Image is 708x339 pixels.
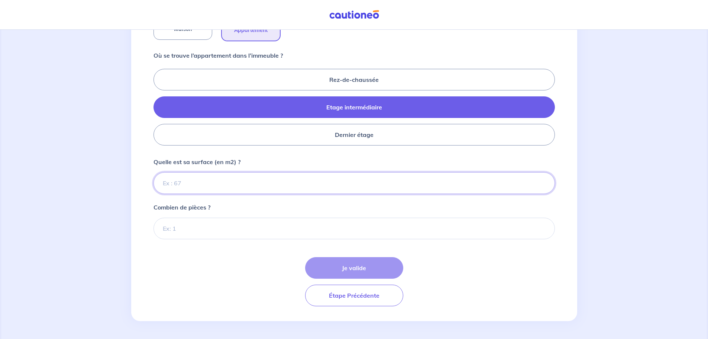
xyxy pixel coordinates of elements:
input: Ex: 1 [153,218,555,239]
p: Quelle est sa surface (en m2) ? [153,157,240,166]
label: Etage intermédiaire [153,96,555,118]
label: Rez-de-chaussée [153,69,555,90]
input: Ex : 67 [153,172,555,194]
p: Où se trouve l’appartement dans l’immeuble ? [153,51,283,60]
span: Appartement [234,26,268,35]
img: Cautioneo [326,10,382,19]
p: Combien de pièces ? [153,203,210,212]
label: Dernier étage [153,124,555,145]
button: Étape Précédente [305,285,403,306]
